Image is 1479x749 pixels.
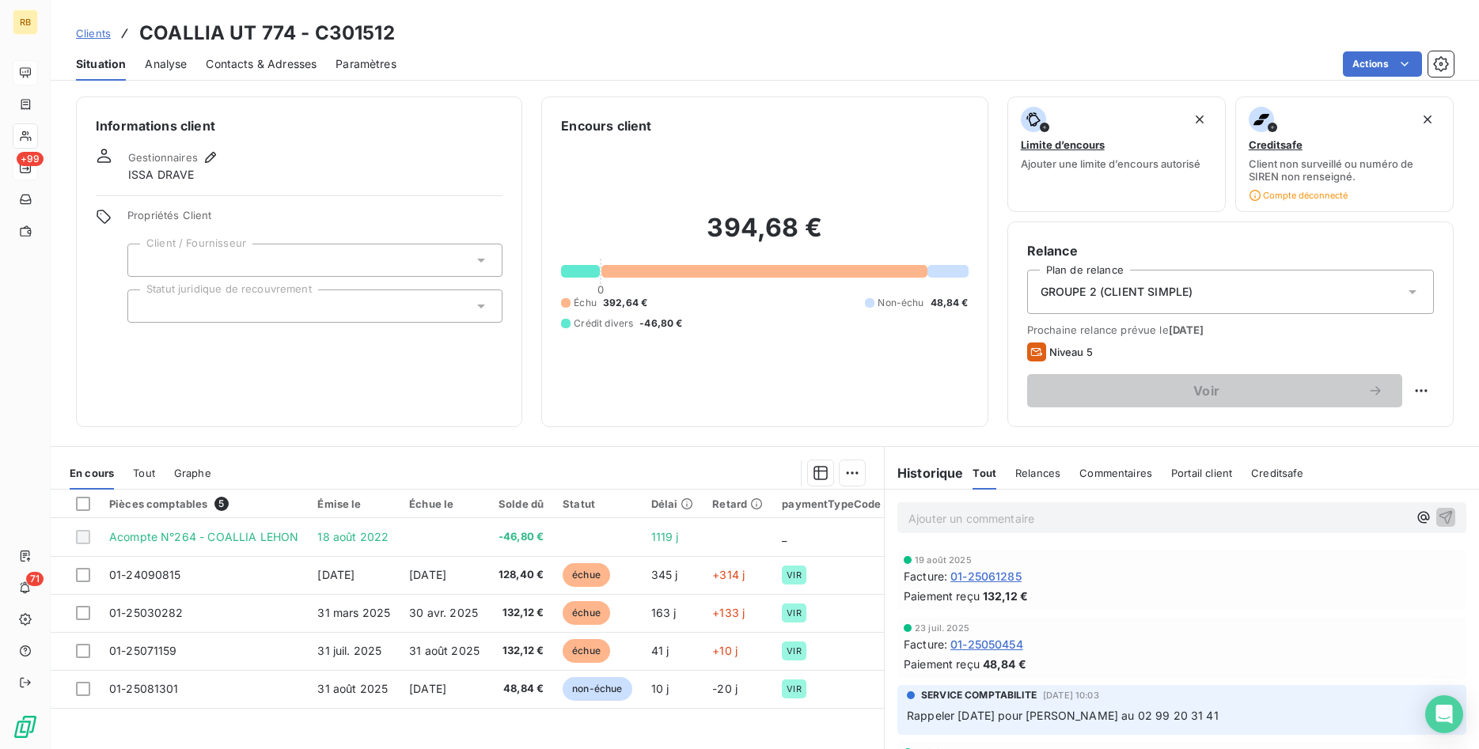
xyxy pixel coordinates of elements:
[787,608,801,618] span: VIR
[109,497,298,511] div: Pièces comptables
[915,623,969,633] span: 23 juil. 2025
[499,567,544,583] span: 128,40 €
[127,209,502,231] span: Propriétés Client
[1425,695,1463,733] div: Open Intercom Messenger
[712,497,763,510] div: Retard
[950,568,1022,584] span: 01-25061285
[1043,690,1099,700] span: [DATE] 10:03
[1249,138,1303,151] span: Creditsafe
[1041,284,1193,300] span: GROUPE 2 (CLIENT SIMPLE)
[109,644,177,657] span: 01-25071159
[499,605,544,621] span: 132,12 €
[787,646,801,656] span: VIR
[1249,189,1348,202] span: Compte déconnecté
[499,529,544,545] span: -46,80 €
[76,27,111,40] span: Clients
[409,606,478,619] span: 30 avr. 2025
[96,116,502,135] h6: Informations client
[128,151,198,164] span: Gestionnaires
[563,677,631,701] span: non-échue
[1027,374,1402,407] button: Voir
[787,570,801,580] span: VIR
[712,644,738,657] span: +10 j
[1249,157,1440,183] span: Client non surveillé ou numéro de SIREN non renseigné.
[651,568,678,581] span: 345 j
[561,212,968,259] h2: 394,68 €
[563,639,610,663] span: échue
[651,644,669,657] span: 41 j
[109,682,179,695] span: 01-25081301
[603,296,647,310] span: 392,64 €
[1079,467,1152,479] span: Commentaires
[787,684,801,694] span: VIR
[1235,96,1454,212] button: CreditsafeClient non surveillé ou numéro de SIREN non renseigné.Compte déconnecté
[574,316,633,331] span: Crédit divers
[712,568,745,581] span: +314 j
[1049,346,1093,358] span: Niveau 5
[70,467,114,479] span: En cours
[563,497,631,510] div: Statut
[174,467,211,479] span: Graphe
[915,555,972,565] span: 19 août 2025
[1007,96,1226,212] button: Limite d’encoursAjouter une limite d’encours autorisé
[983,656,1026,672] span: 48,84 €
[128,167,195,183] span: ISSA DRAVE
[597,283,604,296] span: 0
[145,56,187,72] span: Analyse
[409,644,480,657] span: 31 août 2025
[317,568,355,581] span: [DATE]
[1169,323,1204,336] span: [DATE]
[1015,467,1060,479] span: Relances
[1021,138,1105,151] span: Limite d’encours
[133,467,155,479] span: Tout
[206,56,317,72] span: Contacts & Adresses
[109,606,184,619] span: 01-25030282
[76,25,111,41] a: Clients
[1171,467,1232,479] span: Portail client
[921,688,1037,702] span: SERVICE COMPTABILITE
[782,497,881,510] div: paymentTypeCode
[931,296,969,310] span: 48,84 €
[904,636,947,653] span: Facture :
[907,709,1219,722] span: Rappeler [DATE] pour [PERSON_NAME] au 02 99 20 31 41
[214,497,229,511] span: 5
[141,299,154,313] input: Ajouter une valeur
[1046,384,1367,397] span: Voir
[13,9,38,35] div: RB
[499,497,544,510] div: Solde dû
[639,316,682,331] span: -46,80 €
[499,681,544,697] span: 48,84 €
[651,497,694,510] div: Délai
[13,714,38,740] img: Logo LeanPay
[904,588,980,604] span: Paiement reçu
[1343,51,1422,77] button: Actions
[561,116,651,135] h6: Encours client
[317,606,390,619] span: 31 mars 2025
[499,643,544,659] span: 132,12 €
[409,682,446,695] span: [DATE]
[563,601,610,625] span: échue
[109,568,181,581] span: 01-24090815
[1027,241,1434,260] h6: Relance
[109,530,298,543] span: Acompte N°264 - COALLIA LEHON
[712,682,738,695] span: -20 j
[1251,467,1304,479] span: Creditsafe
[712,606,745,619] span: +133 j
[26,572,44,586] span: 71
[317,682,388,695] span: 31 août 2025
[651,606,677,619] span: 163 j
[409,568,446,581] span: [DATE]
[17,152,44,166] span: +99
[317,530,389,543] span: 18 août 2022
[1021,157,1200,170] span: Ajouter une limite d’encours autorisé
[782,530,787,543] span: _
[409,497,480,510] div: Échue le
[973,467,996,479] span: Tout
[983,588,1028,604] span: 132,12 €
[1027,323,1434,336] span: Prochaine relance prévue le
[317,497,390,510] div: Émise le
[139,19,395,47] h3: COALLIA UT 774 - C301512
[574,296,597,310] span: Échu
[141,253,154,267] input: Ajouter une valeur
[904,568,947,584] span: Facture :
